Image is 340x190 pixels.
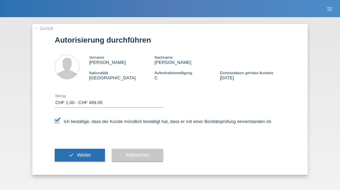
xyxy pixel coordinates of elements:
div: [PERSON_NAME] [155,55,220,65]
div: [GEOGRAPHIC_DATA] [89,70,155,80]
span: Aufenthaltsbewilligung [155,71,192,75]
button: Abbrechen [112,149,163,162]
div: [PERSON_NAME] [89,55,155,65]
a: menu [323,7,337,11]
span: Einreisedatum gemäss Ausweis [220,71,273,75]
span: Abbrechen [126,152,149,158]
h1: Autorisierung durchführen [55,36,285,44]
label: Ich bestätige, dass der Kunde mündlich bestätigt hat, dass er mit einer Bonitätsprüfung einversta... [55,119,272,124]
span: Vorname [89,55,104,59]
span: Weiter [77,152,91,158]
div: [DATE] [220,70,285,80]
button: check Weiter [55,149,105,162]
i: menu [326,5,333,12]
i: check [68,152,74,158]
div: C [155,70,220,80]
span: Nachname [155,55,173,59]
a: ← Zurück [34,26,53,31]
span: Nationalität [89,71,108,75]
